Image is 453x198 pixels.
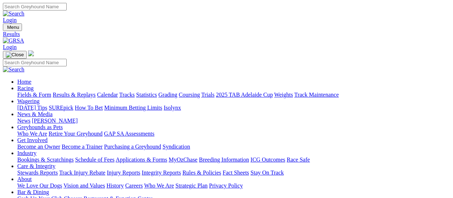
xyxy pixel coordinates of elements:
[119,92,135,98] a: Tracks
[59,170,105,176] a: Track Injury Rebate
[49,105,73,111] a: SUREpick
[107,170,140,176] a: Injury Reports
[106,182,124,189] a: History
[223,170,249,176] a: Fact Sheets
[17,189,49,195] a: Bar & Dining
[3,10,25,17] img: Search
[17,150,36,156] a: Industry
[17,85,34,91] a: Racing
[17,79,31,85] a: Home
[182,170,221,176] a: Rules & Policies
[274,92,293,98] a: Weights
[3,51,27,59] button: Toggle navigation
[3,44,17,50] a: Login
[7,25,19,30] span: Menu
[17,92,51,98] a: Fields & Form
[3,38,24,44] img: GRSA
[17,137,48,143] a: Get Involved
[199,157,249,163] a: Breeding Information
[17,157,450,163] div: Industry
[17,98,40,104] a: Wagering
[201,92,214,98] a: Trials
[104,144,161,150] a: Purchasing a Greyhound
[17,182,62,189] a: We Love Our Dogs
[104,105,162,111] a: Minimum Betting Limits
[28,50,34,56] img: logo-grsa-white.png
[32,118,77,124] a: [PERSON_NAME]
[17,124,63,130] a: Greyhounds as Pets
[17,105,47,111] a: [DATE] Tips
[3,23,22,31] button: Toggle navigation
[163,144,190,150] a: Syndication
[17,157,74,163] a: Bookings & Scratchings
[17,111,53,117] a: News & Media
[216,92,273,98] a: 2025 TAB Adelaide Cup
[49,131,103,137] a: Retire Your Greyhound
[3,3,67,10] input: Search
[3,59,67,66] input: Search
[3,66,25,73] img: Search
[17,182,450,189] div: About
[62,144,103,150] a: Become a Trainer
[17,92,450,98] div: Racing
[17,118,30,124] a: News
[164,105,181,111] a: Isolynx
[17,144,450,150] div: Get Involved
[17,105,450,111] div: Wagering
[75,157,114,163] a: Schedule of Fees
[17,144,60,150] a: Become an Owner
[136,92,157,98] a: Statistics
[209,182,243,189] a: Privacy Policy
[116,157,167,163] a: Applications & Forms
[179,92,200,98] a: Coursing
[287,157,310,163] a: Race Safe
[75,105,103,111] a: How To Bet
[104,131,155,137] a: GAP SA Assessments
[97,92,118,98] a: Calendar
[3,31,450,38] a: Results
[169,157,197,163] a: MyOzChase
[250,170,284,176] a: Stay On Track
[63,182,105,189] a: Vision and Values
[125,182,143,189] a: Careers
[144,182,174,189] a: Who We Are
[17,170,450,176] div: Care & Integrity
[17,131,450,137] div: Greyhounds as Pets
[6,52,24,58] img: Close
[176,182,208,189] a: Strategic Plan
[17,131,47,137] a: Who We Are
[250,157,285,163] a: ICG Outcomes
[17,170,58,176] a: Stewards Reports
[17,176,32,182] a: About
[17,163,55,169] a: Care & Integrity
[3,17,17,23] a: Login
[53,92,96,98] a: Results & Replays
[142,170,181,176] a: Integrity Reports
[17,118,450,124] div: News & Media
[159,92,177,98] a: Grading
[294,92,339,98] a: Track Maintenance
